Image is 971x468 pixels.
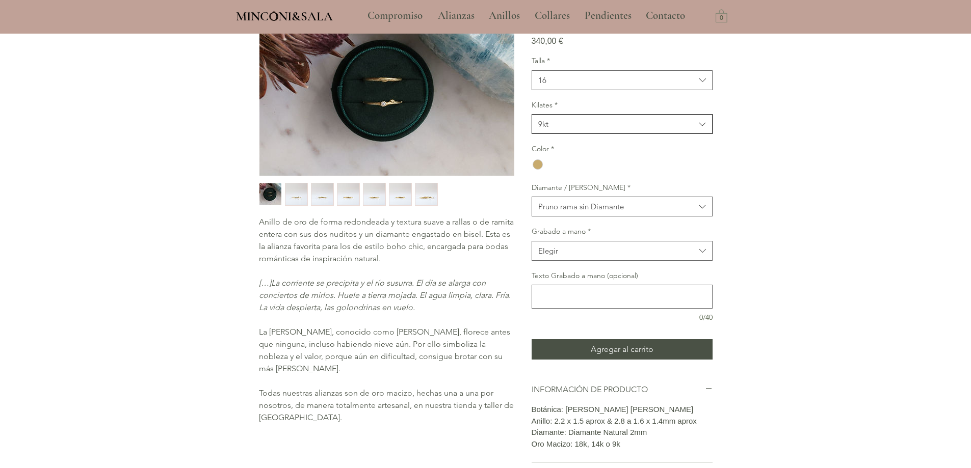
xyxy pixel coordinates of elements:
[716,9,727,22] a: Carrito con 0 ítems
[532,339,713,360] button: Agregar al carrito
[527,3,577,29] a: Collares
[532,416,713,427] p: Anillo: 2.2 x 1.5 aprox & 2.8 a 1.6 x 1.4mm aprox
[259,183,281,205] img: Miniatura: Alianza de boda artesanal Barcelona
[538,75,546,86] div: 16
[340,3,713,29] nav: Sitio
[285,183,307,205] img: Miniatura: Alianza de boda artesanal Barcelona
[389,183,411,205] img: Miniatura: Alianza de boda artesanal Barcelona
[259,278,511,312] span: La corriente se precipita y el río susurra. El día se alarga con conciertos de mirlos. Huele a ti...
[363,183,386,206] div: 5 / 7
[538,201,624,212] div: Pruno rama sin Diamante
[484,3,525,29] p: Anillos
[538,119,548,129] div: 9kt
[532,438,713,450] p: Oro Macizo: 18k, 14k o 9k
[337,183,360,206] div: 4 / 7
[259,217,514,263] span: Anillo de oro de forma redondeada y textura suave a rallas o de ramita entera con sus dos nuditos...
[720,15,723,22] text: 0
[337,183,359,205] img: Miniatura: Alianza de boda artesanal Barcelona
[362,3,428,29] p: Compromiso
[577,3,638,29] a: Pendientes
[415,183,438,206] button: Miniatura: Alianza de boda artesanal Barcelona
[259,388,514,422] span: Todas nuestras alianzas son de oro macizo, hechas una a una por nosotros, de manera totalmente ar...
[638,3,693,29] a: Contacto
[360,3,430,29] a: Compromiso
[532,183,713,193] label: Diamante / [PERSON_NAME]
[532,227,713,237] label: Grabado a mano
[259,327,510,373] span: La [PERSON_NAME], conocido como [PERSON_NAME], florece antes que ninguna, incluso habiendo nieve ...
[532,384,705,395] h2: INFORMACIÓN DE PRODUCTO
[285,183,308,206] button: Miniatura: Alianza de boda artesanal Barcelona
[259,183,282,206] div: 1 / 7
[337,183,360,206] button: Miniatura: Alianza de boda artesanal Barcelona
[532,100,713,111] label: Kilates
[259,278,271,288] span: […]
[389,183,412,206] div: 6 / 7
[532,114,713,134] button: Kilates
[591,343,653,355] span: Agregar al carrito
[641,3,690,29] p: Contacto
[532,241,713,261] button: Grabado a mano
[532,427,713,438] p: Diamante: Diamante Natural 2mm
[532,56,713,66] label: Talla
[530,3,575,29] p: Collares
[363,183,385,205] img: Miniatura: Alianza de boda artesanal Barcelona
[311,183,334,206] div: 3 / 7
[259,183,282,206] button: Miniatura: Alianza de boda artesanal Barcelona
[532,384,713,395] button: INFORMACIÓN DE PRODUCTO
[415,183,438,206] div: 7 / 7
[532,313,713,323] div: 0/40
[532,197,713,216] button: Diamante / Rama
[532,37,563,45] span: 340,00 €
[311,183,334,206] button: Miniatura: Alianza de boda artesanal Barcelona
[389,183,412,206] button: Miniatura: Alianza de boda artesanal Barcelona
[236,9,333,24] span: MINCONI&SALA
[532,404,713,416] p: Botánica: [PERSON_NAME] [PERSON_NAME]
[259,6,515,176] button: Alianza de boda artesanal BarcelonaAgrandar
[363,183,386,206] button: Miniatura: Alianza de boda artesanal Barcelona
[532,289,712,304] textarea: Texto Grabado a mano (opcional)
[532,144,554,154] legend: Color
[532,271,713,281] label: Texto Grabado a mano (opcional)
[311,183,333,205] img: Miniatura: Alianza de boda artesanal Barcelona
[236,7,333,23] a: MINCONI&SALA
[532,70,713,90] button: Talla
[285,183,308,206] div: 2 / 7
[538,245,558,256] div: Elegir
[415,183,437,205] img: Miniatura: Alianza de boda artesanal Barcelona
[433,3,480,29] p: Alianzas
[580,3,637,29] p: Pendientes
[270,11,278,21] img: Minconi Sala
[259,6,514,176] img: Alianza de boda artesanal Barcelona
[481,3,527,29] a: Anillos
[430,3,481,29] a: Alianzas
